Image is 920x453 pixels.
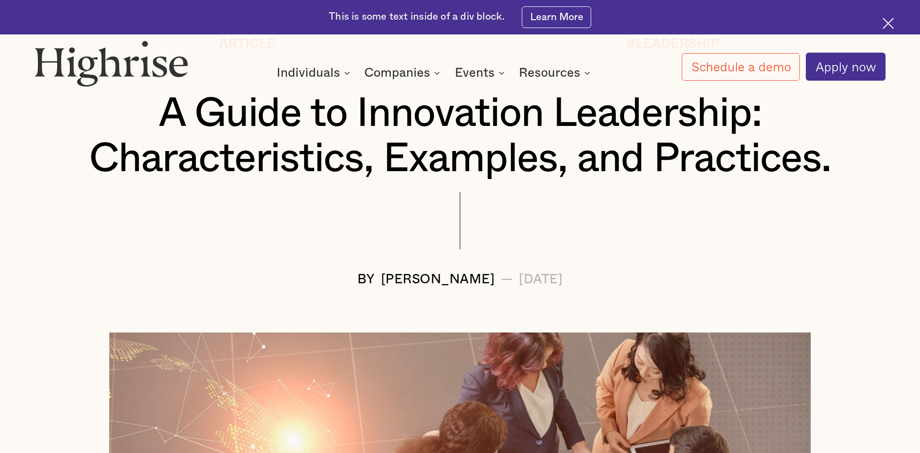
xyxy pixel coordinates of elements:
div: Individuals [277,67,340,79]
div: — [501,272,513,287]
a: Schedule a demo [682,53,800,81]
div: [PERSON_NAME] [381,272,495,287]
div: [DATE] [519,272,563,287]
div: BY [357,272,375,287]
div: Resources [519,67,580,79]
div: Companies [364,67,430,79]
div: Events [455,67,508,79]
a: Learn More [522,6,591,28]
h1: A Guide to Innovation Leadership: Characteristics, Examples, and Practices. [70,91,850,181]
img: Highrise logo [34,40,188,87]
div: This is some text inside of a div block. [329,10,505,24]
img: Cross icon [883,18,894,29]
div: Resources [519,67,593,79]
div: Individuals [277,67,353,79]
a: Apply now [806,53,886,81]
div: Events [455,67,495,79]
div: Companies [364,67,443,79]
